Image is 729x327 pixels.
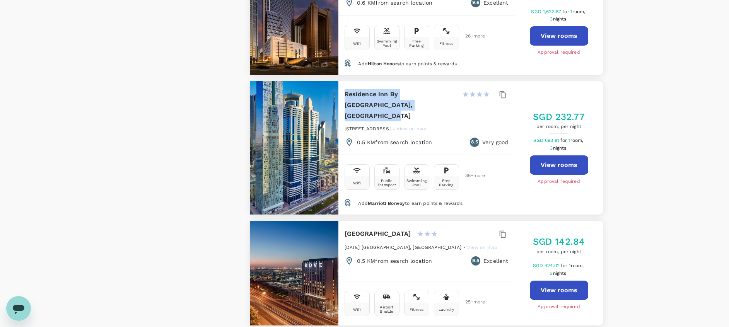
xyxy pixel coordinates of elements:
[376,305,398,313] div: Airport Shuttle
[538,303,580,311] span: Approval required
[472,257,479,265] span: 9.5
[562,9,570,14] span: for
[6,296,31,321] iframe: Button to launch messaging window
[533,138,561,143] span: SGD 693.81
[531,9,562,14] span: SGD 1,623.87
[533,248,585,256] span: per room, per night
[530,281,588,300] button: View rooms
[368,201,405,206] span: Marriott Bonvoy
[550,271,567,276] span: 3
[533,111,585,123] h5: SGD 232.77
[345,245,461,250] span: [DATE] [GEOGRAPHIC_DATA], [GEOGRAPHIC_DATA]
[530,26,588,46] button: View rooms
[396,126,427,131] span: View on map
[376,39,398,48] div: Swimming Pool
[482,138,508,146] p: Very good
[393,126,396,131] span: -
[410,307,423,312] div: Fitness
[353,41,361,46] div: Wifi
[533,263,561,268] span: SGD 424.02
[533,123,585,131] span: per room, per night
[436,179,457,187] div: Free Parking
[345,126,391,131] span: [STREET_ADDRESS]
[353,181,361,185] div: Wifi
[553,16,567,22] span: nights
[376,179,398,187] div: Public Transport
[572,9,586,14] span: room,
[439,41,453,46] div: Fitness
[471,138,478,146] span: 8.5
[358,201,462,206] span: Add to earn points & rewards
[406,39,427,48] div: Free Parking
[550,16,567,22] span: 3
[550,145,567,151] span: 3
[345,228,411,239] h6: [GEOGRAPHIC_DATA]
[569,138,585,143] span: 1
[553,271,567,276] span: nights
[465,34,477,39] span: 26 + more
[560,138,568,143] span: for
[368,61,399,66] span: Hilton Honors
[439,307,454,312] div: Laundry
[357,138,432,146] p: 0.5 KM from search location
[357,257,432,265] p: 0.5 KM from search location
[467,245,497,250] span: View on map
[463,245,467,250] span: -
[570,9,587,14] span: 1
[553,145,567,151] span: nights
[396,125,427,131] a: View on map
[570,138,584,143] span: room,
[538,178,580,186] span: Approval required
[345,89,456,121] h6: Residence Inn By [GEOGRAPHIC_DATA], [GEOGRAPHIC_DATA]
[353,307,361,312] div: Wifi
[358,61,457,66] span: Add to earn points & rewards
[467,244,497,250] a: View on map
[571,263,584,268] span: room,
[465,173,477,178] span: 36 + more
[530,155,588,175] button: View rooms
[533,235,585,248] h5: SGD 142.84
[569,263,585,268] span: 1
[561,263,569,268] span: for
[483,257,508,265] p: Excellent
[538,49,580,56] span: Approval required
[406,179,427,187] div: Swimming Pool
[465,300,477,305] span: 25 + more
